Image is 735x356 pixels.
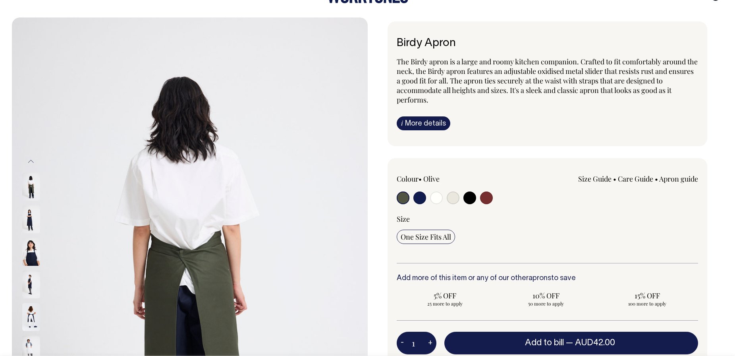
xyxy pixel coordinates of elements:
img: dark-navy [22,205,40,233]
input: 15% OFF 100 more to apply [599,288,696,309]
input: 10% OFF 50 more to apply [498,288,594,309]
span: • [655,174,658,184]
span: 5% OFF [401,291,489,300]
label: Olive [423,174,440,184]
span: • [419,174,422,184]
span: Add to bill [525,339,564,347]
a: Size Guide [578,174,612,184]
button: - [397,335,408,351]
a: iMore details [397,116,450,130]
img: olive [22,173,40,201]
span: i [401,119,403,127]
button: Previous [25,153,37,170]
span: 50 more to apply [502,300,590,307]
span: • [613,174,616,184]
span: 100 more to apply [603,300,692,307]
h6: Birdy Apron [397,37,698,50]
a: Care Guide [618,174,653,184]
button: Add to bill —AUD42.00 [444,332,698,354]
span: One Size Fits All [401,232,451,242]
input: 5% OFF 25 more to apply [397,288,493,309]
button: + [424,335,436,351]
h6: Add more of this item or any of our other to save [397,275,698,282]
img: dark-navy [22,271,40,298]
span: — [566,339,617,347]
img: dark-navy [22,238,40,266]
a: aprons [529,275,551,282]
input: One Size Fits All [397,230,455,244]
span: 10% OFF [502,291,590,300]
img: dark-navy [22,303,40,331]
div: Size [397,214,698,224]
span: 15% OFF [603,291,692,300]
span: 25 more to apply [401,300,489,307]
span: AUD42.00 [575,339,615,347]
a: Apron guide [659,174,698,184]
div: Colour [397,174,517,184]
span: The Birdy apron is a large and roomy kitchen companion. Crafted to fit comfortably around the nec... [397,57,698,104]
